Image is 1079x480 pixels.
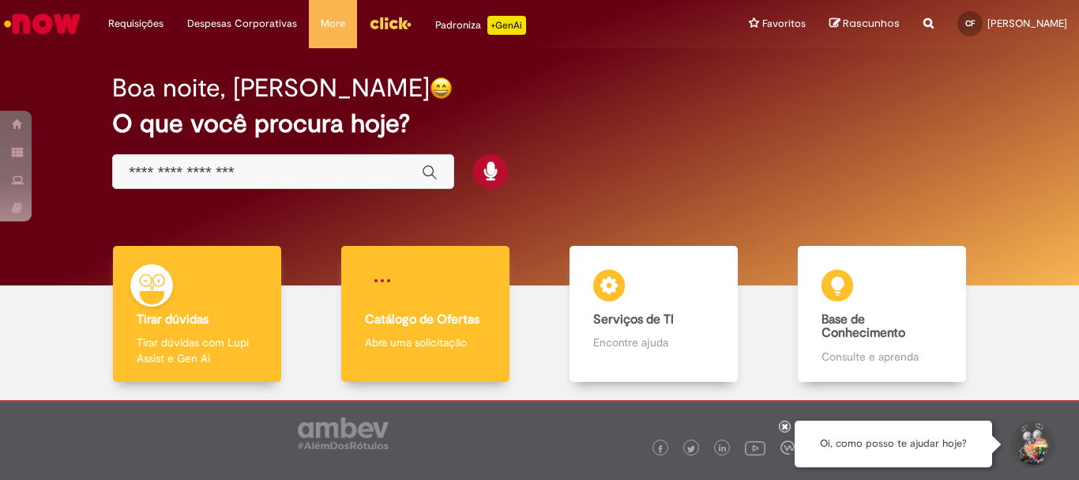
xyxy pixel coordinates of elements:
[539,246,768,383] a: Serviços de TI Encontre ajuda
[780,440,795,455] img: logo_footer_workplace.png
[2,8,83,40] img: ServiceNow
[112,74,430,102] h2: Boa noite, [PERSON_NAME]
[108,16,164,32] span: Requisições
[187,16,297,32] span: Despesas Corporativas
[83,246,311,383] a: Tirar dúvidas Tirar dúvidas com Lupi Assist e Gen Ai
[112,110,967,138] h2: O que você procura hoje?
[843,16,900,31] span: Rascunhos
[365,312,479,327] b: Catálogo de Ofertas
[593,334,713,350] p: Encontre ajuda
[965,18,975,28] span: CF
[987,17,1067,30] span: [PERSON_NAME]
[369,11,412,35] img: click_logo_yellow_360x200.png
[795,421,992,467] div: Oi, como posso te ajudar hoje?
[821,312,905,342] b: Base de Conhecimento
[821,349,942,365] p: Consulte e aprenda
[768,246,996,383] a: Base de Conhecimento Consulte e aprenda
[829,17,900,32] a: Rascunhos
[687,445,695,453] img: logo_footer_twitter.png
[298,418,389,449] img: logo_footer_ambev_rotulo_gray.png
[762,16,806,32] span: Favoritos
[719,444,727,454] img: logo_footer_linkedin.png
[365,334,485,350] p: Abra uma solicitação
[656,445,664,453] img: logo_footer_facebook.png
[321,16,345,32] span: More
[311,246,539,383] a: Catálogo de Ofertas Abra uma solicitação
[593,312,674,327] b: Serviços de TI
[487,16,526,35] p: +GenAi
[137,334,257,366] p: Tirar dúvidas com Lupi Assist e Gen Ai
[1008,421,1055,468] button: Iniciar Conversa de Suporte
[137,312,209,327] b: Tirar dúvidas
[745,437,765,458] img: logo_footer_youtube.png
[430,77,453,100] img: happy-face.png
[435,16,526,35] div: Padroniza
